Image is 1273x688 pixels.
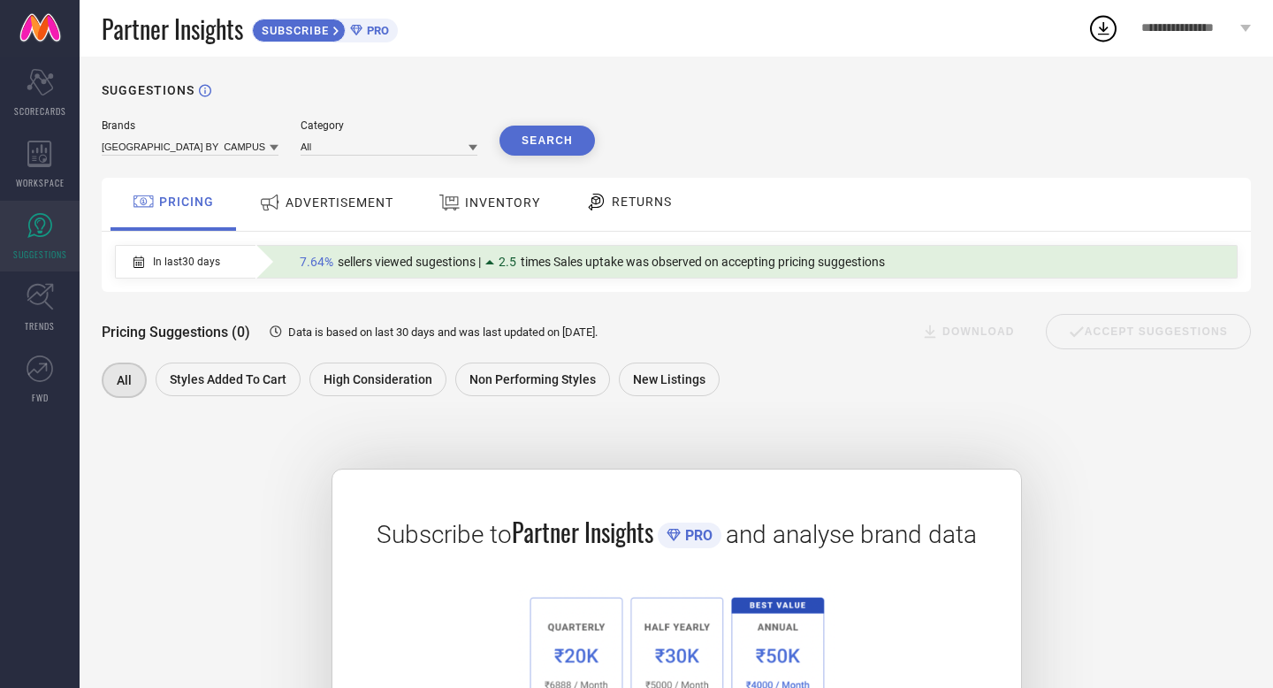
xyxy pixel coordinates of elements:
span: Styles Added To Cart [170,372,286,386]
span: WORKSPACE [16,176,65,189]
span: Pricing Suggestions (0) [102,324,250,340]
span: Subscribe to [377,520,512,549]
span: New Listings [633,372,705,386]
span: PRO [362,24,389,37]
span: PRO [681,527,713,544]
span: Non Performing Styles [469,372,596,386]
span: Data is based on last 30 days and was last updated on [DATE] . [288,325,598,339]
span: In last 30 days [153,256,220,268]
span: ADVERTISEMENT [286,195,393,210]
span: sellers viewed sugestions | [338,255,481,269]
span: times Sales uptake was observed on accepting pricing suggestions [521,255,885,269]
span: High Consideration [324,372,432,386]
span: SUGGESTIONS [13,248,67,261]
div: Category [301,119,477,132]
button: Search [499,126,595,156]
div: Open download list [1087,12,1119,44]
span: SCORECARDS [14,104,66,118]
span: All [117,373,132,387]
span: PRICING [159,195,214,209]
h1: SUGGESTIONS [102,83,194,97]
span: TRENDS [25,319,55,333]
div: Percentage of sellers who have viewed suggestions for the current Insight Type [291,250,894,273]
span: Partner Insights [102,11,243,47]
span: and analyse brand data [726,520,977,549]
span: INVENTORY [465,195,540,210]
span: SUBSCRIBE [253,24,333,37]
div: Brands [102,119,278,132]
span: FWD [32,391,49,404]
span: 2.5 [499,255,516,269]
div: Accept Suggestions [1046,314,1251,349]
a: SUBSCRIBEPRO [252,14,398,42]
span: Partner Insights [512,514,653,550]
span: 7.64% [300,255,333,269]
span: RETURNS [612,195,672,209]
